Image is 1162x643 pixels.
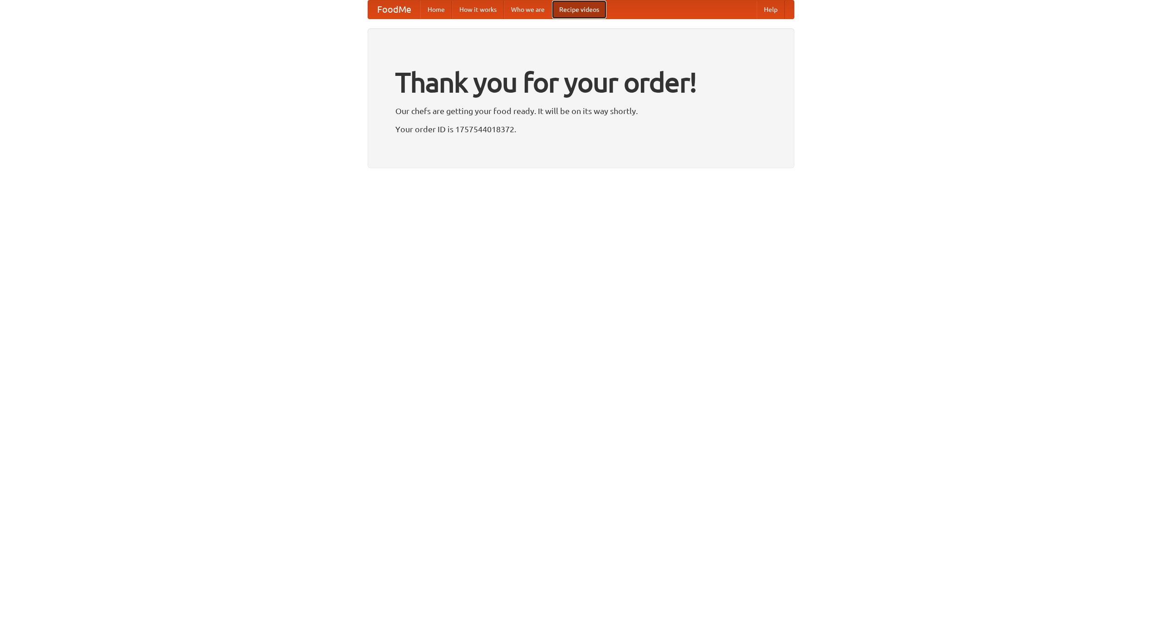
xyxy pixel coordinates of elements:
h1: Thank you for your order! [395,60,767,104]
a: FoodMe [368,0,420,19]
a: Help [757,0,785,19]
p: Your order ID is 1757544018372. [395,122,767,136]
a: Home [420,0,452,19]
a: Recipe videos [552,0,606,19]
p: Our chefs are getting your food ready. It will be on its way shortly. [395,104,767,118]
a: How it works [452,0,504,19]
a: Who we are [504,0,552,19]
